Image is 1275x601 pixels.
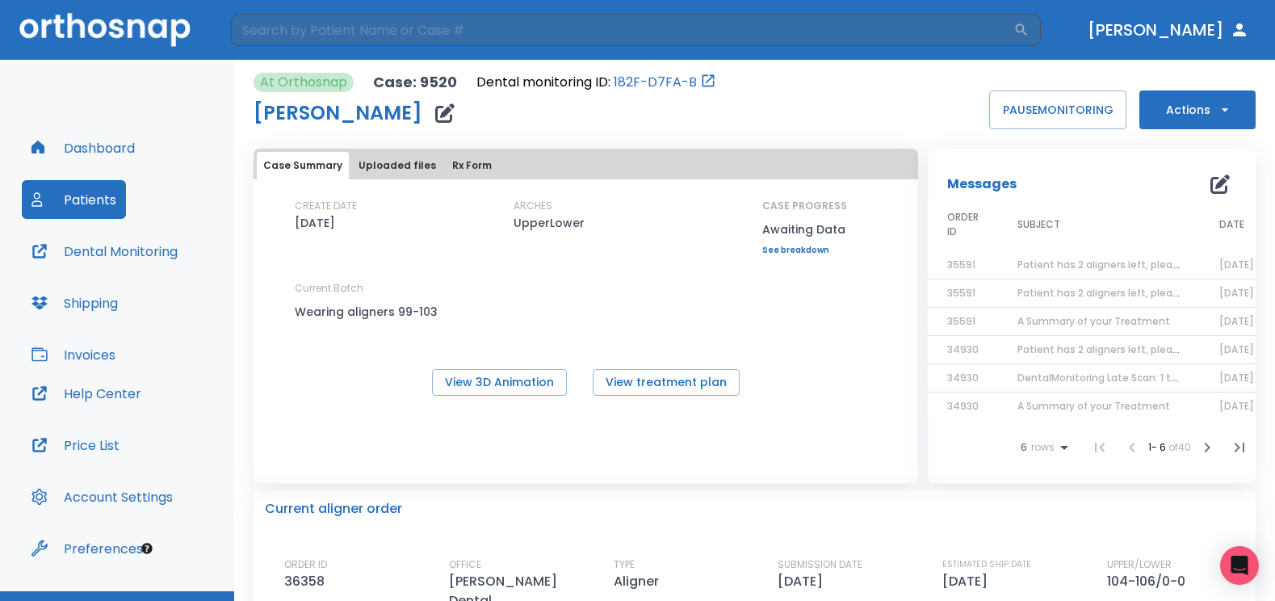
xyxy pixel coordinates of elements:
[942,557,1031,572] p: ESTIMATED SHIP DATE
[22,180,126,219] button: Patients
[257,152,349,179] button: Case Summary
[614,557,635,572] p: TYPE
[778,572,829,591] p: [DATE]
[432,369,567,396] button: View 3D Animation
[19,13,191,46] img: Orthosnap
[762,220,847,239] p: Awaiting Data
[295,302,440,322] p: Wearing aligners 99-103
[762,199,847,213] p: CASE PROGRESS
[1017,343,1260,356] span: Patient has 2 aligners left, please order next set!
[22,335,125,374] button: Invoices
[295,199,357,213] p: CREATE DATE
[22,529,153,568] button: Preferences
[295,213,335,233] p: [DATE]
[1219,371,1254,385] span: [DATE]
[476,73,716,92] div: Open patient in dental monitoring portal
[254,103,422,123] h1: [PERSON_NAME]
[260,73,347,92] p: At Orthosnap
[1148,440,1168,454] span: 1 - 6
[22,426,129,464] button: Price List
[1081,15,1256,44] button: [PERSON_NAME]
[1219,343,1254,356] span: [DATE]
[514,199,552,213] p: ARCHES
[1017,258,1260,271] span: Patient has 2 aligners left, please order next set!
[284,557,327,572] p: ORDER ID
[1219,314,1254,328] span: [DATE]
[449,557,481,572] p: OFFICE
[1017,399,1170,413] span: A Summary of your Treatment
[295,281,440,296] p: Current Batch
[373,73,457,92] p: Case: 9520
[1139,90,1256,129] button: Actions
[947,258,975,271] span: 35591
[778,557,862,572] p: SUBMISSION DATE
[614,73,697,92] a: 182F-D7FA-B
[1219,258,1254,271] span: [DATE]
[265,499,402,519] p: Current aligner order
[1107,572,1192,591] p: 104-106/0-0
[476,73,610,92] p: Dental monitoring ID:
[947,210,979,239] span: ORDER ID
[1027,442,1055,453] span: rows
[352,152,442,179] button: Uploaded files
[22,477,182,516] button: Account Settings
[947,343,979,356] span: 34930
[22,128,145,167] button: Dashboard
[22,374,151,413] button: Help Center
[1021,442,1027,453] span: 6
[1219,399,1254,413] span: [DATE]
[947,286,975,300] span: 35591
[140,541,154,556] div: Tooltip anchor
[22,284,128,322] button: Shipping
[947,371,979,385] span: 34930
[947,399,979,413] span: 34930
[514,213,585,233] p: UpperLower
[947,314,975,328] span: 35591
[1107,557,1172,572] p: UPPER/LOWER
[446,152,498,179] button: Rx Form
[614,572,665,591] p: Aligner
[1017,286,1260,300] span: Patient has 2 aligners left, please order next set!
[22,232,187,271] button: Dental Monitoring
[1220,546,1259,585] div: Open Intercom Messenger
[1168,440,1191,454] span: of 40
[1219,286,1254,300] span: [DATE]
[284,572,331,591] p: 36358
[989,90,1126,129] button: PAUSEMONITORING
[1017,314,1170,328] span: A Summary of your Treatment
[1219,217,1244,232] span: DATE
[593,369,740,396] button: View treatment plan
[1017,217,1060,232] span: SUBJECT
[231,14,1013,46] input: Search by Patient Name or Case #
[257,152,915,179] div: tabs
[947,174,1017,194] p: Messages
[762,246,847,255] a: See breakdown
[942,572,994,591] p: [DATE]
